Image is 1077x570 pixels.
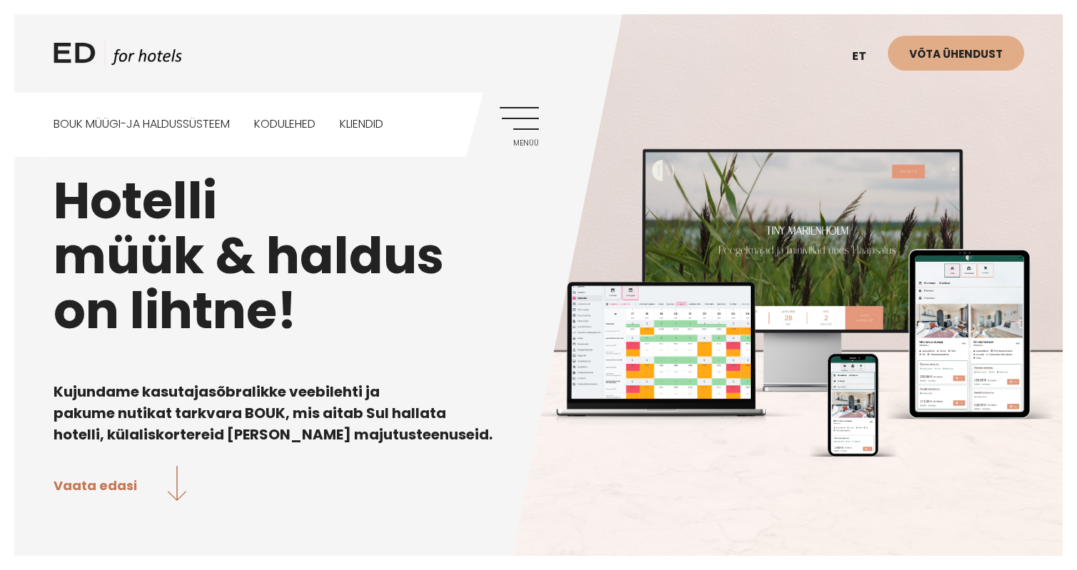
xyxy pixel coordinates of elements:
[54,382,492,444] b: Kujundame kasutajasõbralikke veebilehti ja pakume nutikat tarkvara BOUK, mis aitab Sul hallata ho...
[845,39,888,74] a: et
[500,107,539,146] a: Menüü
[500,139,539,148] span: Menüü
[54,466,187,504] a: Vaata edasi
[54,173,1024,338] h1: Hotelli müük & haldus on lihtne!
[254,93,315,156] a: Kodulehed
[54,39,182,75] a: ED HOTELS
[54,93,230,156] a: BOUK MÜÜGI-JA HALDUSSÜSTEEM
[888,36,1024,71] a: Võta ühendust
[340,93,383,156] a: Kliendid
